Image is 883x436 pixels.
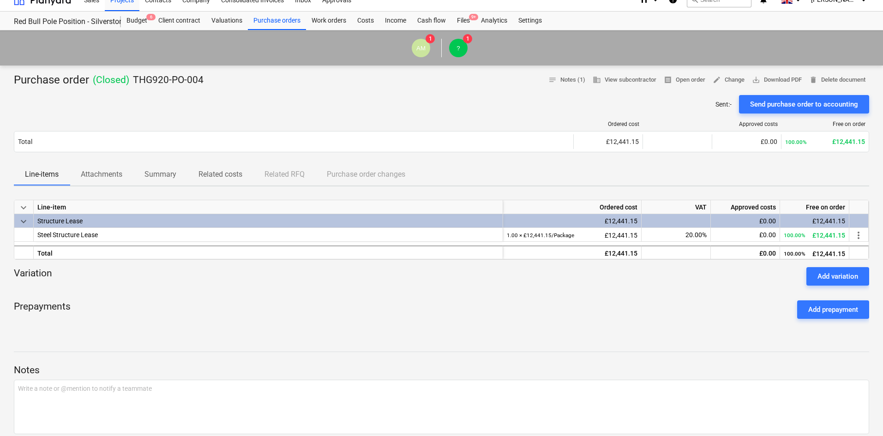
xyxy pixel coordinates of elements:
a: Purchase orders [248,12,306,30]
div: Red Bull Pole Position - Silverstone 2025 [14,17,110,27]
div: Approved costs [716,121,778,127]
div: Total [18,138,32,145]
span: Notes (1) [548,75,585,85]
span: save_alt [752,76,760,84]
a: Work orders [306,12,352,30]
p: Summary [144,169,176,180]
p: Attachments [81,169,122,180]
a: Budget6 [121,12,153,30]
div: Files [451,12,475,30]
div: Free on order [785,121,865,127]
button: View subcontractor [589,73,660,87]
small: 100.00% [785,139,807,145]
p: THG920-PO-004 [133,74,204,87]
div: Add prepayment [808,304,858,316]
span: AM [416,45,426,52]
span: notes [548,76,557,84]
span: ? [457,45,460,52]
button: Delete document [805,73,869,87]
span: receipt [664,76,672,84]
div: £12,441.15 [507,214,637,228]
div: Free on order [780,200,849,214]
div: £12,441.15 [784,246,845,261]
div: £12,441.15 [507,228,637,242]
p: Prepayments [14,300,71,319]
p: ( Closed ) [93,74,129,87]
div: £0.00 [715,228,776,242]
button: Notes (1) [545,73,589,87]
div: Add variation [817,270,858,282]
div: Approved costs [711,200,780,214]
div: £12,441.15 [577,138,639,145]
div: £12,441.15 [785,138,865,145]
a: Analytics [475,12,513,30]
button: Change [709,73,748,87]
div: Structure Lease [37,214,499,227]
div: 20.00% [642,228,711,242]
span: edit [713,76,721,84]
span: Steel Structure Lease [37,231,98,239]
span: keyboard_arrow_down [18,202,29,213]
button: Send purchase order to accounting [739,95,869,113]
button: Download PDF [748,73,805,87]
span: Open order [664,75,705,85]
a: Client contract [153,12,206,30]
div: Line-item [34,200,503,214]
a: Costs [352,12,379,30]
small: 100.00% [784,251,805,257]
span: Delete document [809,75,865,85]
div: £12,441.15 [784,228,845,242]
a: Valuations [206,12,248,30]
div: £0.00 [716,138,777,145]
p: Line-items [25,169,59,180]
span: delete [809,76,817,84]
div: Aidan Munro [412,39,430,57]
button: Add variation [806,267,869,286]
iframe: Chat Widget [837,392,883,436]
span: 1 [463,34,472,43]
span: 1 [426,34,435,43]
p: Variation [14,267,52,286]
span: 6 [146,14,156,20]
a: Income [379,12,412,30]
p: Related costs [198,169,242,180]
div: £0.00 [715,246,776,260]
div: £0.00 [715,214,776,228]
span: Download PDF [752,75,802,85]
div: £12,441.15 [784,214,845,228]
span: 9+ [469,14,478,20]
p: Sent : - [715,100,732,109]
div: Ordered cost [503,200,642,214]
small: 1.00 × £12,441.15 / Package [507,232,574,239]
div: Budget [121,12,153,30]
button: Add prepayment [797,300,869,319]
div: ? [449,39,468,57]
button: Open order [660,73,709,87]
a: Files9+ [451,12,475,30]
p: Notes [14,364,869,377]
span: Change [713,75,745,85]
div: VAT [642,200,711,214]
div: £12,441.15 [507,246,637,260]
div: Purchase order [14,73,204,88]
div: Ordered cost [577,121,639,127]
div: Send purchase order to accounting [750,98,858,110]
span: more_vert [853,230,864,241]
a: Cash flow [412,12,451,30]
small: 100.00% [784,232,805,239]
div: Total [34,245,503,259]
a: Settings [513,12,547,30]
span: keyboard_arrow_down [18,216,29,227]
span: business [593,76,601,84]
span: View subcontractor [593,75,656,85]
